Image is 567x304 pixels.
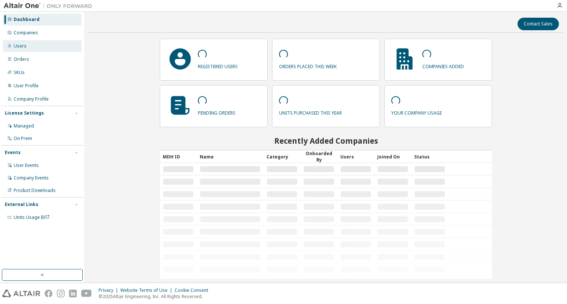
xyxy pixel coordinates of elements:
[377,151,408,163] div: Joined On
[160,136,492,146] h2: Recently Added Companies
[99,287,120,293] div: Privacy
[518,18,559,30] button: Contact Sales
[175,287,213,293] div: Cookie Consent
[14,163,39,168] div: User Events
[69,290,77,297] img: linkedin.svg
[5,110,44,116] div: License Settings
[14,43,27,49] div: Users
[4,2,96,10] img: Altair One
[45,290,52,297] img: facebook.svg
[14,188,56,193] div: Product Downloads
[14,70,25,76] div: SKUs
[14,175,49,181] div: Company Events
[279,61,337,70] p: orders placed this week
[120,287,175,293] div: Website Terms of Use
[303,150,334,163] div: Onboarded By
[14,83,39,89] div: User Profile
[279,108,342,116] p: units purchased this year
[14,123,34,129] div: Managed
[267,151,298,163] div: Category
[2,290,40,297] img: altair_logo.svg
[340,151,371,163] div: Users
[99,293,213,300] p: © 2025 Altair Engineering, Inc. All Rights Reserved.
[5,202,38,207] div: External Links
[14,214,50,220] span: Units Usage BI
[5,150,21,156] div: Events
[14,136,32,141] div: On Prem
[14,30,38,36] div: Companies
[422,61,464,70] p: companies added
[14,96,49,102] div: Company Profile
[200,151,261,163] div: Name
[81,290,92,297] img: youtube.svg
[163,151,194,163] div: MDH ID
[14,56,29,62] div: Orders
[198,61,238,70] p: registered users
[57,290,65,297] img: instagram.svg
[14,17,39,22] div: Dashboard
[414,151,445,163] div: Status
[198,108,236,116] p: pending orders
[391,108,442,116] p: your company usage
